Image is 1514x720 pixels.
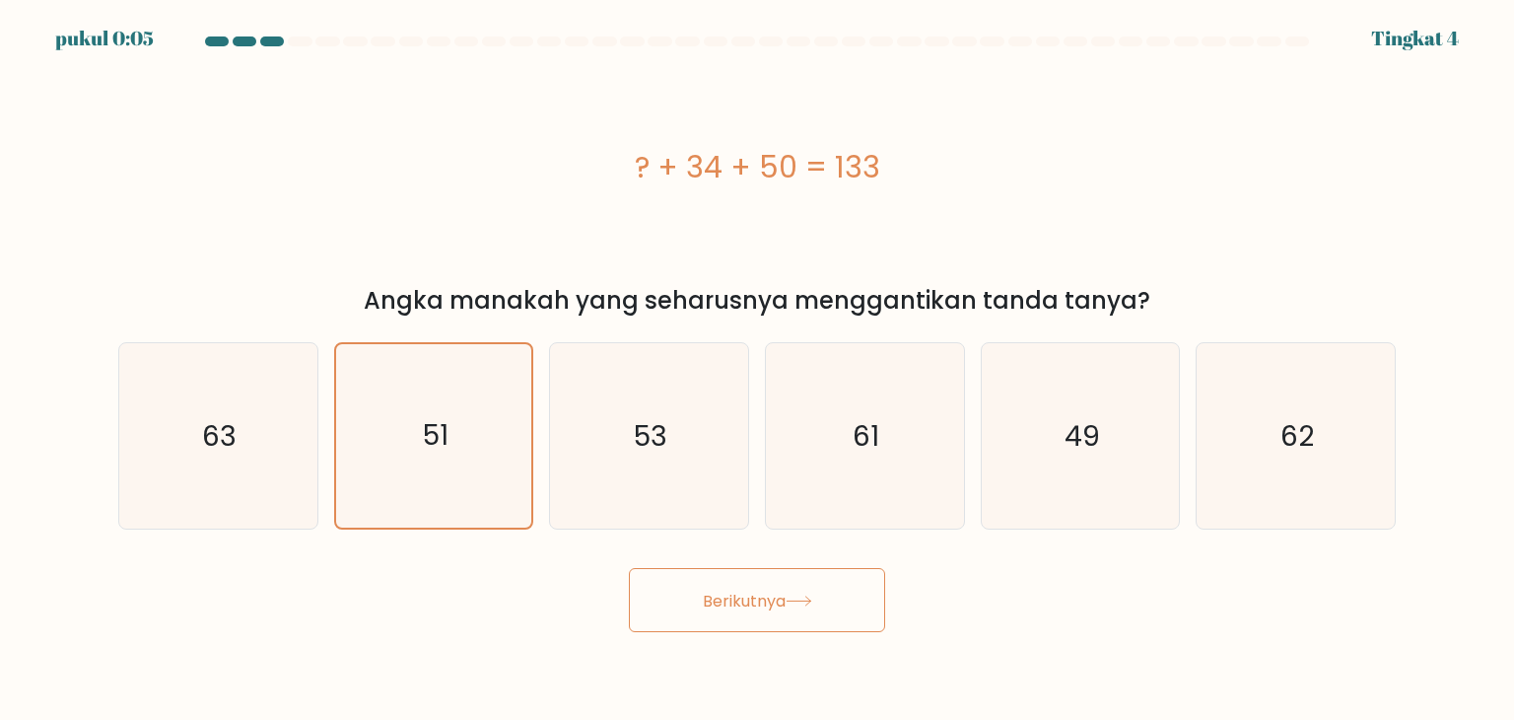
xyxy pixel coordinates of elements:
[1371,25,1459,51] font: Tingkat 4
[703,589,786,612] font: Berikutnya
[635,146,880,188] font: ? + 34 + 50 = 133
[423,417,448,456] text: 51
[55,25,154,51] font: pukul 0:05
[364,284,1150,317] font: Angka manakah yang seharusnya menggantikan tanda tanya?
[629,568,885,632] button: Berikutnya
[854,416,880,456] text: 61
[635,416,668,456] text: 53
[1280,416,1314,456] text: 62
[1065,416,1100,456] text: 49
[203,416,238,456] text: 63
